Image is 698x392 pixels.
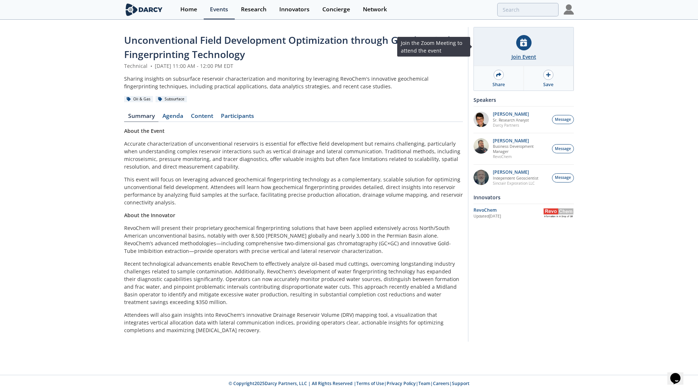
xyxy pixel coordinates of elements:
div: Save [543,81,553,88]
div: Innovators [279,7,310,12]
strong: About the Event [124,127,165,134]
img: 790b61d6-77b3-4134-8222-5cb555840c93 [473,170,489,185]
img: logo-wide.svg [124,3,164,16]
p: Attendees will also gain insights into RevoChem's innovative Drainage Reservoir Volume (DRV) mapp... [124,311,463,334]
img: pfbUXw5ZTiaeWmDt62ge [473,112,489,127]
span: Message [555,146,571,152]
a: Content [187,113,217,122]
p: Accurate characterization of unconventional reservoirs is essential for effective field developme... [124,140,463,170]
div: Network [363,7,387,12]
div: Updated [DATE] [473,214,543,219]
p: RevoChem will present their proprietary geochemical fingerprinting solutions that have been appli... [124,224,463,255]
p: Darcy Partners [493,123,529,128]
div: Sharing insights on subsurface reservoir characterization and monitoring by leveraging RevoChem's... [124,75,463,90]
p: Business Development Manager [493,144,548,154]
div: Speakers [473,93,574,106]
button: Message [552,115,574,124]
a: Support [452,380,469,387]
div: Events [210,7,228,12]
p: This event will focus on leveraging advanced geochemical fingerprinting technology as a complemen... [124,176,463,206]
div: Subsurface [156,96,187,103]
p: [PERSON_NAME] [493,138,548,143]
div: Concierge [322,7,350,12]
p: Sinclair Exploration LLC [493,181,538,186]
a: Careers [433,380,449,387]
a: Team [418,380,430,387]
a: Participants [217,113,258,122]
p: RevoChem [493,154,548,159]
img: Profile [564,4,574,15]
span: Unconventional Field Development Optimization through Geochemical Fingerprinting Technology [124,34,450,61]
div: RevoChem [473,207,543,214]
span: Message [555,175,571,181]
div: Home [180,7,197,12]
button: Message [552,144,574,153]
div: Innovators [473,191,574,204]
a: Privacy Policy [387,380,416,387]
p: © Copyright 2025 Darcy Partners, LLC | All Rights Reserved | | | | | [79,380,619,387]
p: [PERSON_NAME] [493,112,529,117]
a: RevoChem Updated[DATE] RevoChem [473,207,574,219]
input: Advanced Search [497,3,559,16]
a: Terms of Use [356,380,384,387]
button: Message [552,173,574,182]
span: • [149,62,153,69]
div: Join Event [511,53,536,61]
img: 2k2ez1SvSiOh3gKHmcgF [473,138,489,154]
iframe: chat widget [667,363,691,385]
a: Agenda [158,113,187,122]
div: Share [492,81,505,88]
img: RevoChem [543,208,574,218]
p: Independent Geoscientist [493,176,538,181]
a: Summary [124,113,158,122]
div: Technical [DATE] 11:00 AM - 12:00 PM EDT [124,62,463,70]
p: [PERSON_NAME] [493,170,538,175]
p: Sr. Research Analyst [493,118,529,123]
span: Message [555,117,571,123]
strong: About the Innovator [124,212,175,219]
div: Oil & Gas [124,96,153,103]
div: Research [241,7,266,12]
p: Recent technological advancements enable RevoChem to effectively analyze oil-based mud cuttings, ... [124,260,463,306]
